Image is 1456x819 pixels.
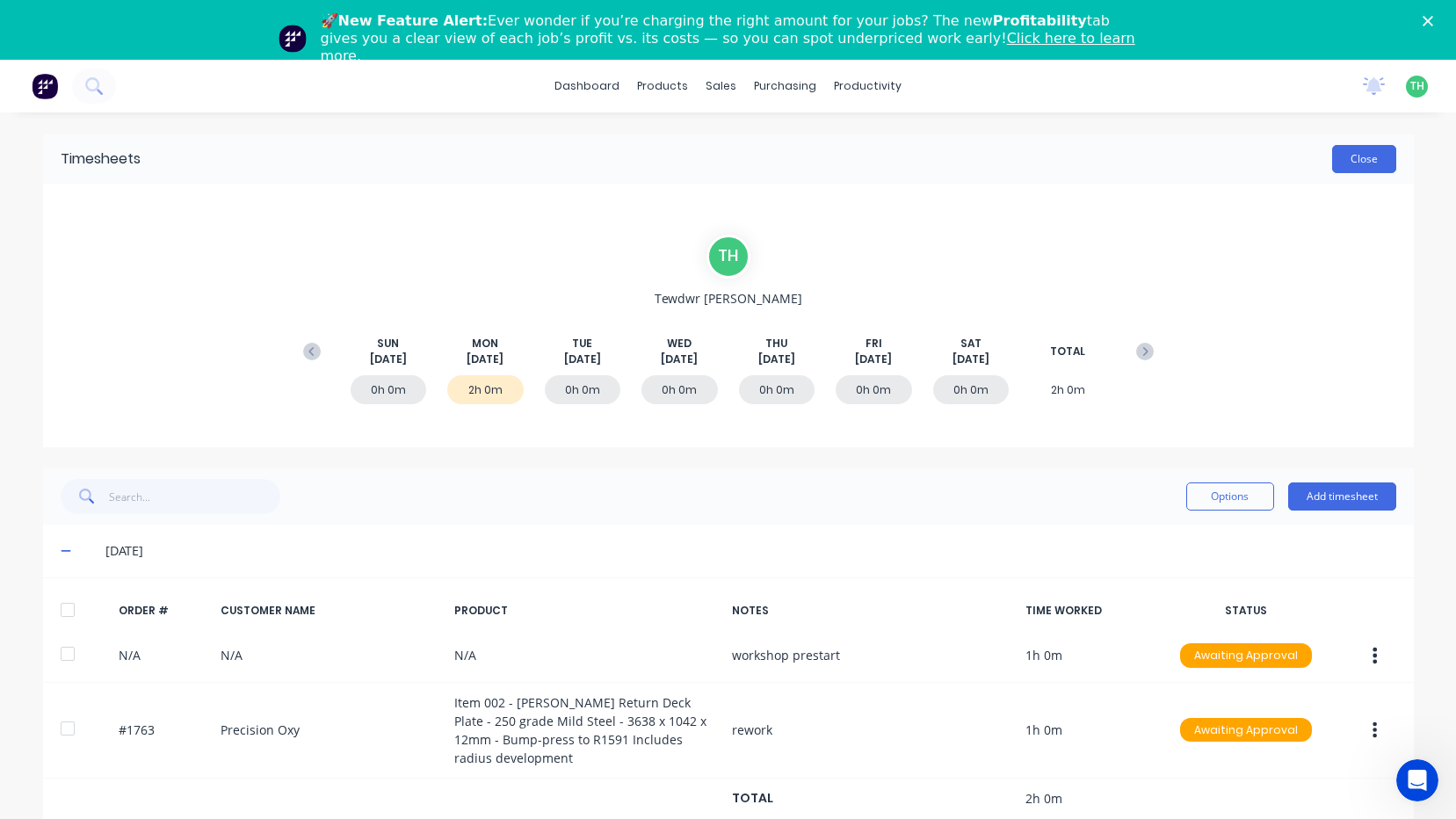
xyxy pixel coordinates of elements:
[119,603,206,619] div: ORDER #
[655,289,802,308] span: Tewdwr [PERSON_NAME]
[641,375,718,404] div: 0h 0m
[109,479,280,514] input: Search...
[546,73,628,99] a: dashboard
[1025,603,1157,619] div: TIME WORKED
[667,336,692,352] span: WED
[836,375,912,404] div: 0h 0m
[321,30,1135,64] a: Click here to learn more.
[697,73,745,99] div: sales
[739,375,815,404] div: 0h 0m
[321,12,1150,65] div: 🚀 Ever wonder if you’re charging the right amount for your jobs? The new tab gives you a clear vi...
[447,375,524,404] div: 2h 0m
[1332,145,1396,173] button: Close
[564,352,601,367] span: [DATE]
[572,336,592,352] span: TUE
[1050,344,1085,359] span: TOTAL
[1410,78,1424,94] span: TH
[454,603,718,619] div: PRODUCT
[61,149,141,170] div: Timesheets
[1171,603,1321,619] div: STATUS
[1030,375,1106,404] div: 2h 0m
[1180,643,1312,668] div: Awaiting Approval
[545,375,621,404] div: 0h 0m
[628,73,697,99] div: products
[866,336,882,352] span: FRI
[825,73,910,99] div: productivity
[993,12,1087,29] b: Profitability
[338,12,489,29] b: New Feature Alert:
[758,352,795,367] span: [DATE]
[960,336,982,352] span: SAT
[467,352,503,367] span: [DATE]
[105,541,1395,561] div: [DATE]
[1180,718,1312,743] div: Awaiting Approval
[953,352,989,367] span: [DATE]
[472,336,498,352] span: MON
[706,235,750,279] div: T H
[1179,642,1313,669] button: Awaiting Approval
[370,352,407,367] span: [DATE]
[1288,482,1396,511] button: Add timesheet
[661,352,698,367] span: [DATE]
[855,352,892,367] span: [DATE]
[377,336,399,352] span: SUN
[279,25,307,53] img: Profile image for Team
[1423,16,1440,26] div: Close
[732,603,1011,619] div: NOTES
[745,73,825,99] div: purchasing
[765,336,787,352] span: THU
[32,73,58,99] img: Factory
[1396,759,1438,801] iframe: Intercom live chat
[933,375,1010,404] div: 0h 0m
[221,603,440,619] div: CUSTOMER NAME
[1179,717,1313,743] button: Awaiting Approval
[1186,482,1274,511] button: Options
[351,375,427,404] div: 0h 0m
